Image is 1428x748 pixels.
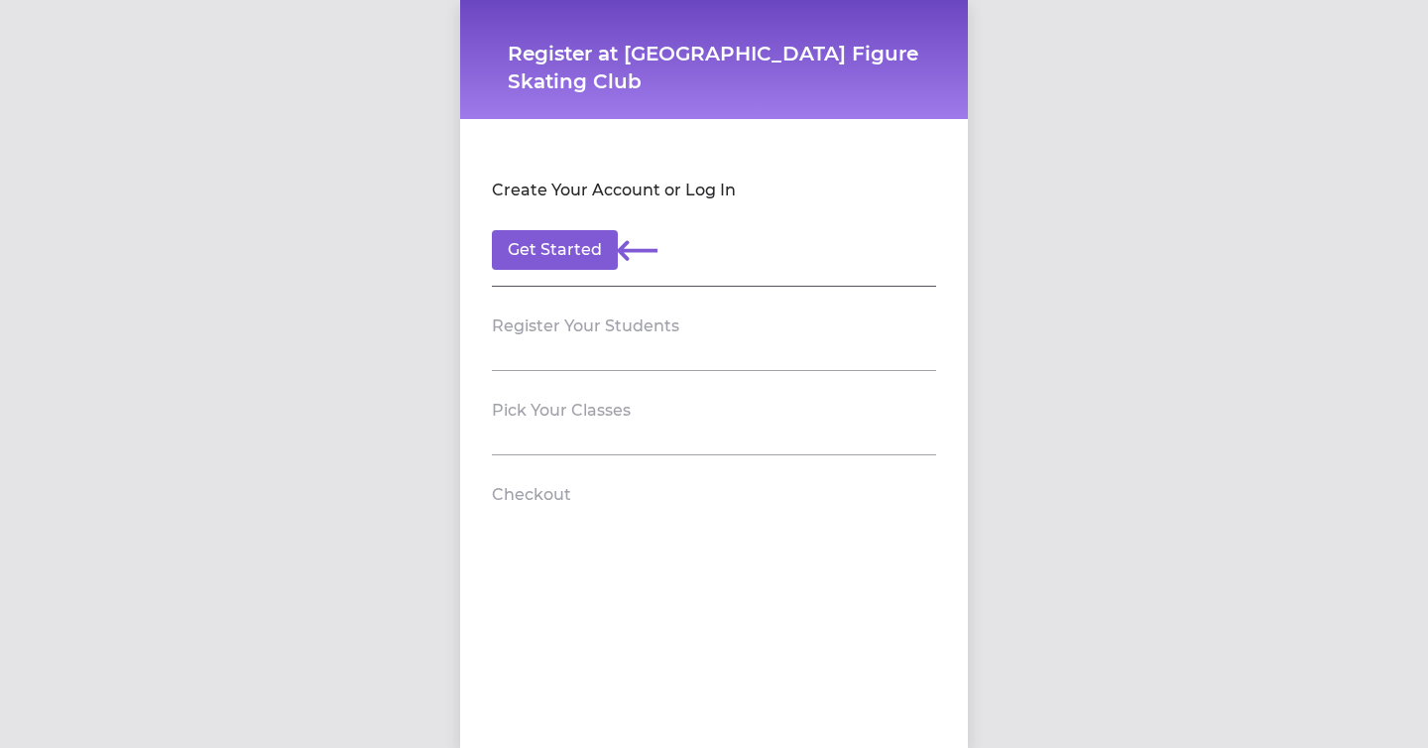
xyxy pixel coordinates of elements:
h2: Register Your Students [492,314,679,338]
button: Get Started [492,230,618,270]
h2: Checkout [492,483,571,507]
h1: Register at [GEOGRAPHIC_DATA] Figure Skating Club [508,40,920,95]
h2: Pick Your Classes [492,399,631,423]
h2: Create Your Account or Log In [492,179,736,202]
